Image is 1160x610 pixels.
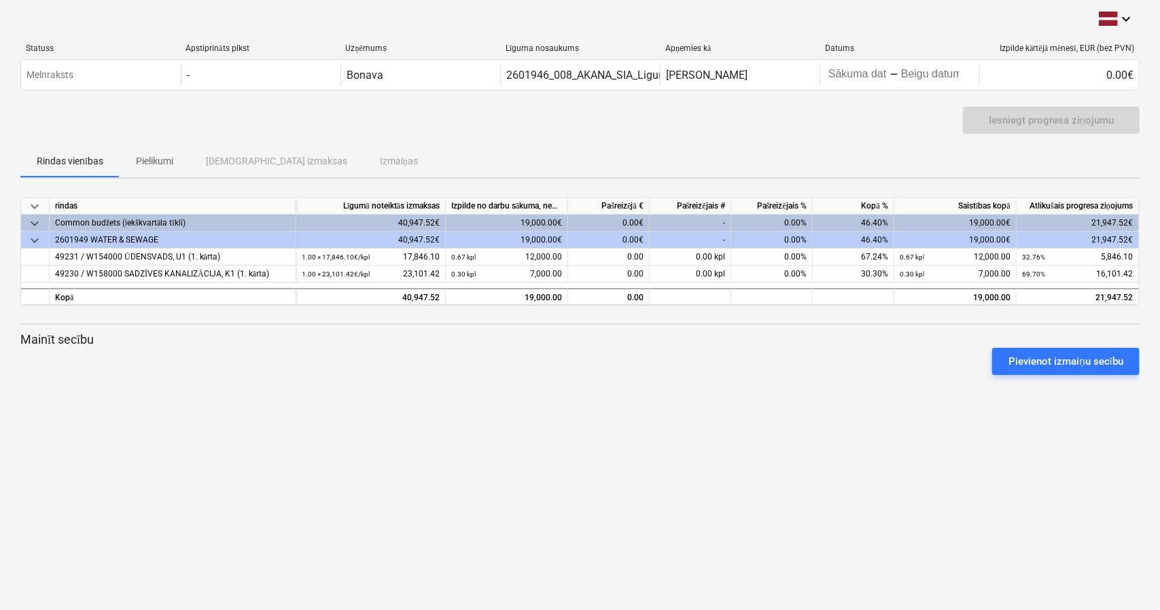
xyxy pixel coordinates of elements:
[506,69,844,82] div: 2601946_008_AKANA_SIA_Ligums_UKT-Teritorija_VG24_1karta (1).pdf
[898,65,962,84] input: Beigu datums
[813,198,894,215] div: Kopā %
[731,266,813,283] div: 0.00%
[296,198,446,215] div: Līgumā noteiktās izmaksas
[813,215,894,232] div: 46.40%
[731,215,813,232] div: 0.00%
[568,249,650,266] div: 0.00
[446,198,568,215] div: Izpilde no darbu sākuma, neskaitot kārtējā mēneša izpildi
[979,64,1139,86] div: 0.00€
[347,69,383,82] div: Bonava
[55,266,290,283] div: 49230 / W158000 SADZĪVES KANALIZĀCIJA, K1 (1. kārta)
[731,249,813,266] div: 0.00%
[296,215,446,232] div: 40,947.52€
[650,232,731,249] div: -
[55,215,290,232] div: Common budžets (iekškvartāla tīkli)
[568,232,650,249] div: 0.00€
[451,266,562,283] div: 7,000.00
[1022,266,1133,283] div: 16,101.42
[813,232,894,249] div: 46.40%
[446,215,568,232] div: 19,000.00€
[825,43,974,53] div: Datums
[302,270,370,278] small: 1.00 × 23,101.42€ / kpl
[650,215,731,232] div: -
[296,232,446,249] div: 40,947.52€
[50,198,296,215] div: rindas
[55,232,290,249] div: 2601949 WATER & SEWAGE
[1008,353,1123,370] div: Pievienot izmaiņu secību
[1022,253,1045,261] small: 32.76%
[1118,11,1134,27] i: keyboard_arrow_down
[302,289,440,306] div: 40,947.52
[26,43,175,53] div: Statuss
[900,266,1010,283] div: 7,000.00
[890,71,898,79] div: -
[826,65,890,84] input: Sākuma datums
[302,253,370,261] small: 1.00 × 17,846.10€ / kpl
[27,68,73,82] p: Melnraksts
[900,253,924,261] small: 0.67 kpl
[568,215,650,232] div: 0.00€
[985,43,1134,54] div: Izpilde kārtējā mēnesī, EUR (bez PVN)
[666,69,748,82] div: [PERSON_NAME]
[50,288,296,305] div: Kopā
[1017,232,1139,249] div: 21,947.52€
[894,288,1017,305] div: 19,000.00
[55,249,290,266] div: 49231 / W154000 ŪDENSVADS, U1 (1. kārta)
[894,198,1017,215] div: Saistības kopā
[813,249,894,266] div: 67.24%
[451,289,562,306] div: 19,000.00
[992,348,1140,375] button: Pievienot izmaiņu secību
[813,266,894,283] div: 30.30%
[136,154,173,168] p: Pielikumi
[1022,289,1133,306] div: 21,947.52
[302,249,440,266] div: 17,846.10
[568,288,650,305] div: 0.00
[506,43,654,54] div: Līguma nosaukums
[27,232,43,249] span: keyboard_arrow_down
[894,232,1017,249] div: 19,000.00€
[27,215,43,232] span: keyboard_arrow_down
[451,249,562,266] div: 12,000.00
[900,249,1010,266] div: 12,000.00
[894,215,1017,232] div: 19,000.00€
[1022,249,1133,266] div: 5,846.10
[650,198,731,215] div: Pašreizējais #
[37,154,103,168] p: Rindas vienības
[900,270,924,278] small: 0.30 kpl
[451,253,476,261] small: 0.67 kpl
[568,266,650,283] div: 0.00
[346,43,495,54] div: Uzņēmums
[568,198,650,215] div: Pašreizējā €
[731,198,813,215] div: Pašreizējais %
[1022,270,1045,278] small: 69.70%
[187,69,190,82] div: -
[451,270,476,278] small: 0.30 kpl
[1017,215,1139,232] div: 21,947.52€
[1017,198,1139,215] div: Atlikušais progresa ziņojums
[650,249,731,266] div: 0.00 kpl
[186,43,334,54] div: Apstiprināts plkst
[302,266,440,283] div: 23,101.42
[650,266,731,283] div: 0.00 kpl
[27,198,43,215] span: keyboard_arrow_down
[731,232,813,249] div: 0.00%
[665,43,814,54] div: Apņemies kā
[20,331,1140,348] p: Mainīt secību
[446,232,568,249] div: 19,000.00€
